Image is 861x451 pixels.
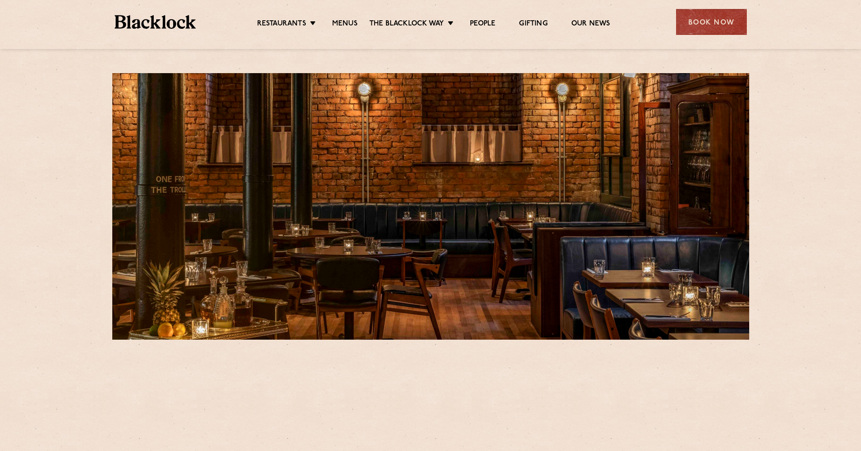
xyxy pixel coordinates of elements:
[571,19,610,30] a: Our News
[369,19,444,30] a: The Blacklock Way
[115,15,196,29] img: BL_Textured_Logo-footer-cropped.svg
[519,19,547,30] a: Gifting
[470,19,495,30] a: People
[332,19,358,30] a: Menus
[257,19,306,30] a: Restaurants
[676,9,747,35] div: Book Now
